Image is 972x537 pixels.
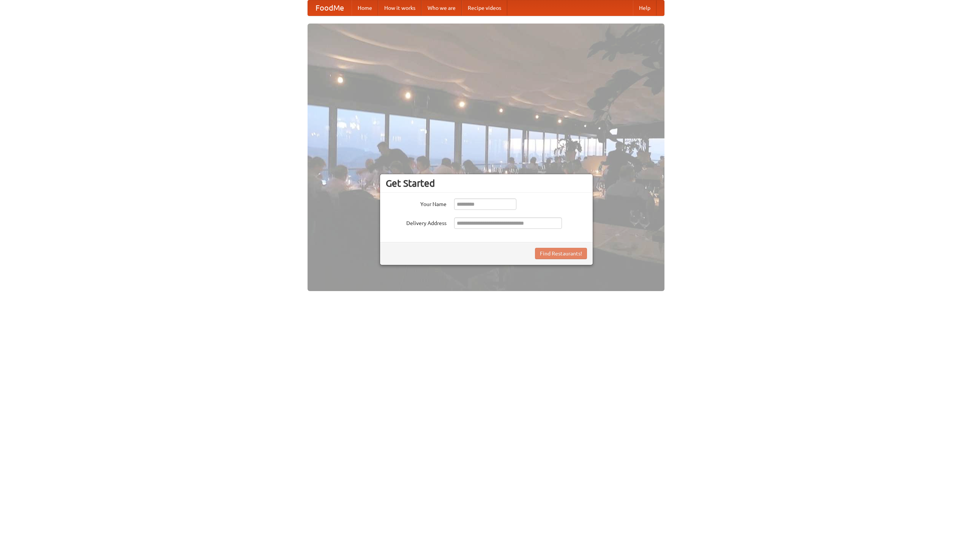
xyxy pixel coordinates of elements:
h3: Get Started [386,178,587,189]
a: FoodMe [308,0,352,16]
label: Delivery Address [386,217,447,227]
label: Your Name [386,198,447,208]
a: Home [352,0,378,16]
button: Find Restaurants! [535,248,587,259]
a: Who we are [421,0,462,16]
a: How it works [378,0,421,16]
a: Recipe videos [462,0,507,16]
a: Help [633,0,656,16]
